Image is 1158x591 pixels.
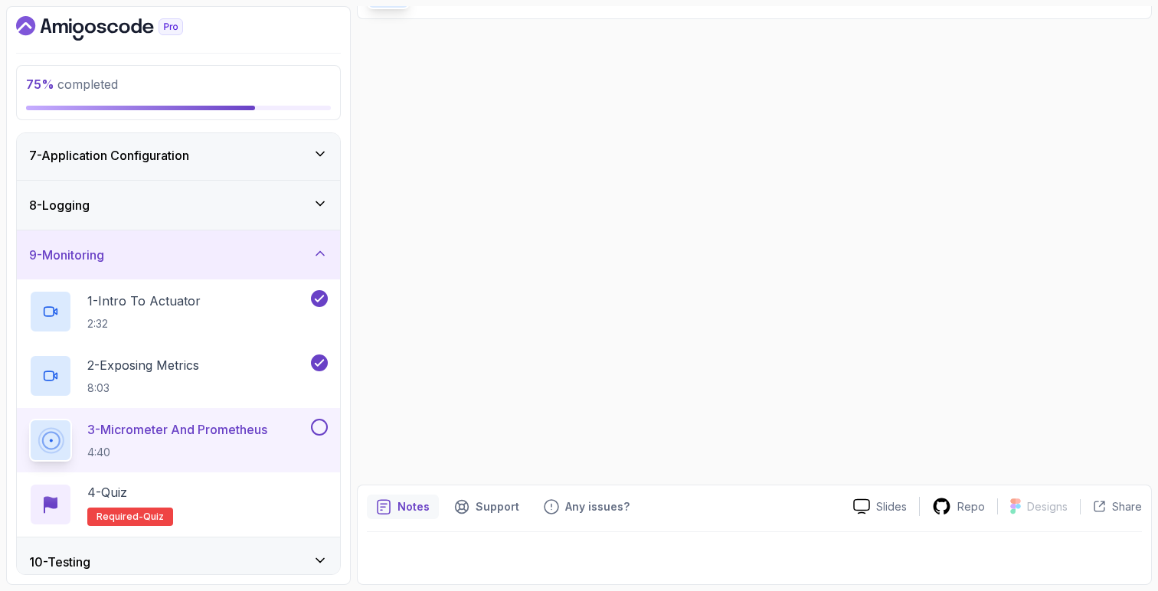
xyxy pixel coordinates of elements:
a: Dashboard [16,16,218,41]
a: Repo [920,497,997,516]
button: Support button [445,495,528,519]
button: 2-Exposing Metrics8:03 [29,354,328,397]
p: 1 - Intro To Actuator [87,292,201,310]
a: Slides [841,498,919,514]
button: 8-Logging [17,181,340,230]
p: 4:40 [87,445,267,460]
p: Slides [876,499,907,514]
p: 2:32 [87,316,201,331]
p: 2 - Exposing Metrics [87,356,199,374]
button: 1-Intro To Actuator2:32 [29,290,328,333]
p: Share [1112,499,1142,514]
p: Any issues? [565,499,630,514]
p: Support [476,499,519,514]
h3: 8 - Logging [29,196,90,214]
button: 4-QuizRequired-quiz [29,483,328,526]
span: Required- [96,511,143,523]
h3: 7 - Application Configuration [29,146,189,165]
button: Feedback button [535,495,639,519]
p: Designs [1027,499,1068,514]
h3: 10 - Testing [29,553,90,571]
button: 10-Testing [17,537,340,586]
p: Notes [397,499,430,514]
button: notes button [367,495,439,519]
span: 75 % [26,77,54,92]
span: completed [26,77,118,92]
p: 8:03 [87,380,199,396]
button: 3-Micrometer And Prometheus4:40 [29,419,328,462]
h3: 9 - Monitoring [29,246,104,264]
button: 7-Application Configuration [17,131,340,180]
button: Share [1080,499,1142,514]
p: 4 - Quiz [87,483,127,501]
button: 9-Monitoring [17,230,340,279]
p: 3 - Micrometer And Prometheus [87,420,267,439]
span: quiz [143,511,164,523]
p: Repo [957,499,985,514]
